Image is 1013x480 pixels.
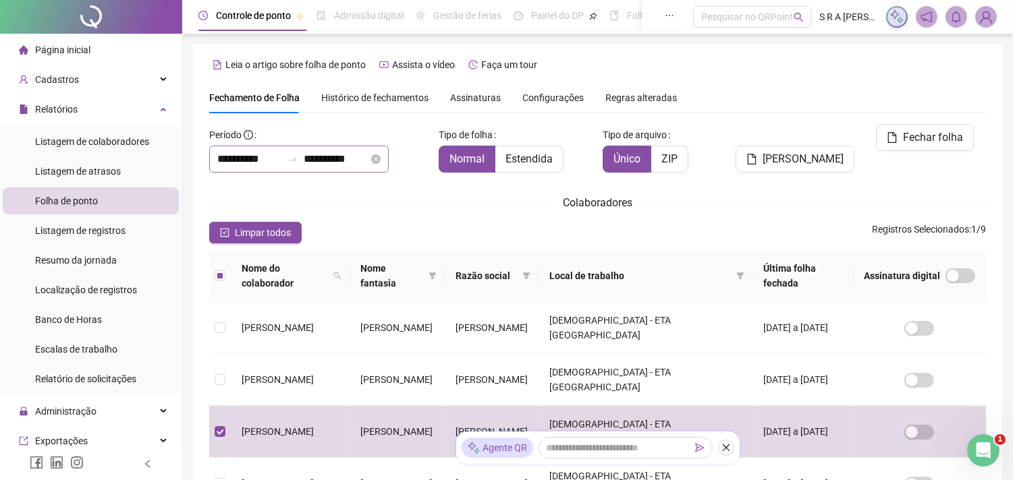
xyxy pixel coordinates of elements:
[549,268,730,283] span: Local de trabalho
[450,93,501,102] span: Assinaturas
[468,60,478,69] span: history
[288,154,298,164] span: to
[563,196,632,209] span: Colaboradores
[35,284,137,295] span: Localização de registros
[242,374,314,385] span: [PERSON_NAME]
[360,261,423,291] span: Nome fantasia
[19,75,28,84] span: user-add
[539,354,752,406] td: [DEMOGRAPHIC_DATA] - ETA [GEOGRAPHIC_DATA]
[331,258,344,293] span: search
[876,124,974,151] button: Fechar folha
[462,438,533,458] div: Agente QR
[70,456,84,469] span: instagram
[794,12,804,22] span: search
[734,266,747,286] span: filter
[539,302,752,354] td: [DEMOGRAPHIC_DATA] - ETA [GEOGRAPHIC_DATA]
[736,272,744,280] span: filter
[209,222,302,243] button: Limpar todos
[520,266,533,286] span: filter
[872,222,986,243] span: : 1 / 9
[198,11,208,20] span: clock-circle
[35,166,121,177] span: Listagem de atrasos
[445,302,539,354] td: [PERSON_NAME]
[35,136,149,147] span: Listagem de colaboradores
[35,104,78,115] span: Relatórios
[209,129,242,140] span: Período
[752,354,853,406] td: [DATE] a [DATE]
[467,441,481,455] img: sparkle-icon.fc2bf0ac1784a2077858766a79e2daf3.svg
[514,11,523,20] span: dashboard
[225,59,366,70] span: Leia o artigo sobre folha de ponto
[449,152,485,165] span: Normal
[371,154,381,164] span: close-circle
[143,459,153,469] span: left
[288,154,298,164] span: swap-right
[746,154,757,164] span: file
[605,93,677,102] span: Regras alteradas
[433,10,501,21] span: Gestão de férias
[522,272,530,280] span: filter
[216,10,291,21] span: Controle de ponto
[481,59,537,70] span: Faça um tour
[589,12,597,20] span: pushpin
[333,272,341,280] span: search
[609,11,619,20] span: book
[35,74,79,85] span: Cadastros
[752,302,853,354] td: [DATE] a [DATE]
[35,314,102,325] span: Banco de Horas
[695,443,705,452] span: send
[736,146,854,173] button: [PERSON_NAME]
[903,129,963,146] span: Fechar folha
[995,434,1006,445] span: 1
[35,44,90,55] span: Página inicial
[350,354,445,406] td: [PERSON_NAME]
[426,258,439,293] span: filter
[30,456,43,469] span: facebook
[864,268,940,283] span: Assinatura digital
[235,225,291,240] span: Limpar todos
[522,93,584,102] span: Configurações
[613,152,640,165] span: Único
[445,406,539,458] td: [PERSON_NAME]
[416,11,425,20] span: sun
[665,11,674,20] span: ellipsis
[429,272,437,280] span: filter
[35,196,98,206] span: Folha de ponto
[213,60,222,69] span: file-text
[242,322,314,333] span: [PERSON_NAME]
[392,59,455,70] span: Assista o vídeo
[220,228,229,237] span: check-square
[35,406,97,417] span: Administração
[35,344,117,355] span: Escalas de trabalho
[627,10,713,21] span: Folha de pagamento
[967,434,1000,467] iframe: Intercom live chat
[19,104,28,114] span: file
[721,443,731,452] span: close
[752,250,853,302] th: Última folha fechada
[350,406,445,458] td: [PERSON_NAME]
[379,60,389,69] span: youtube
[950,11,962,23] span: bell
[242,261,328,291] span: Nome do colaborador
[445,354,539,406] td: [PERSON_NAME]
[209,92,300,103] span: Fechamento de Folha
[872,224,969,235] span: Registros Selecionados
[35,255,117,266] span: Resumo da jornada
[976,7,996,27] img: 52793
[661,152,678,165] span: ZIP
[242,426,314,437] span: [PERSON_NAME]
[887,132,898,143] span: file
[35,436,88,446] span: Exportações
[505,152,553,165] span: Estendida
[244,130,253,140] span: info-circle
[19,407,28,416] span: lock
[752,406,853,458] td: [DATE] a [DATE]
[531,10,584,21] span: Painel do DP
[350,302,445,354] td: [PERSON_NAME]
[296,12,304,20] span: pushpin
[317,11,326,20] span: file-done
[539,406,752,458] td: [DEMOGRAPHIC_DATA] - ETA [GEOGRAPHIC_DATA]
[603,127,667,142] span: Tipo de arquivo
[763,151,844,167] span: [PERSON_NAME]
